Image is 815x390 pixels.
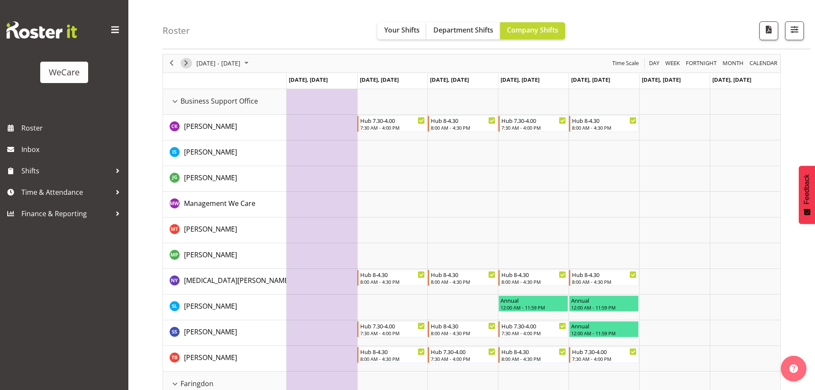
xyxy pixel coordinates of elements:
a: [PERSON_NAME] [184,173,237,183]
button: Company Shifts [500,22,565,39]
td: Michelle Thomas resource [163,217,287,243]
td: Nikita Yates resource [163,269,287,295]
div: 8:00 AM - 4:30 PM [431,124,495,131]
div: Nikita Yates"s event - Hub 8-4.30 Begin From Thursday, October 30, 2025 at 8:00:00 AM GMT+13:00 E... [498,270,568,286]
a: [PERSON_NAME] [184,147,237,157]
div: previous period [164,54,179,72]
button: Department Shifts [427,22,500,39]
div: Tyla Boyd"s event - Hub 8-4.30 Begin From Thursday, October 30, 2025 at 8:00:00 AM GMT+13:00 Ends... [498,347,568,363]
a: [PERSON_NAME] [184,224,237,234]
span: [DATE], [DATE] [712,76,751,83]
div: 7:30 AM - 4:00 PM [501,124,566,131]
div: Annual [571,322,637,330]
span: Roster [21,122,124,134]
div: Hub 8-4.30 [431,116,495,125]
span: Company Shifts [507,25,558,35]
div: 12:00 AM - 11:59 PM [571,304,637,311]
td: Chloe Kim resource [163,115,287,140]
td: Sarah Lamont resource [163,295,287,320]
button: Month [748,58,779,68]
td: Tyla Boyd resource [163,346,287,372]
div: Hub 7.30-4.00 [360,322,425,330]
div: Oct 27 - Nov 02, 2025 [193,54,254,72]
button: November 2025 [195,58,252,68]
div: Hub 7.30-4.00 [431,347,495,356]
div: Chloe Kim"s event - Hub 7.30-4.00 Begin From Thursday, October 30, 2025 at 7:30:00 AM GMT+13:00 E... [498,116,568,132]
div: Savita Savita"s event - Annual Begin From Friday, October 31, 2025 at 12:00:00 AM GMT+13:00 Ends ... [569,321,639,337]
button: Fortnight [685,58,718,68]
button: Timeline Day [648,58,661,68]
div: Chloe Kim"s event - Hub 8-4.30 Begin From Wednesday, October 29, 2025 at 8:00:00 AM GMT+13:00 End... [428,116,498,132]
div: 12:00 AM - 11:59 PM [571,330,637,336]
div: Tyla Boyd"s event - Hub 8-4.30 Begin From Tuesday, October 28, 2025 at 8:00:00 AM GMT+13:00 Ends ... [357,347,427,363]
a: [PERSON_NAME] [184,301,237,311]
a: [MEDICAL_DATA][PERSON_NAME] [184,275,290,286]
span: Month [722,58,744,68]
button: Previous [166,58,178,68]
span: Your Shifts [384,25,420,35]
div: 8:00 AM - 4:30 PM [360,278,425,285]
span: Shifts [21,164,111,177]
div: Hub 8-4.30 [431,322,495,330]
span: Finance & Reporting [21,207,111,220]
div: Tyla Boyd"s event - Hub 7.30-4.00 Begin From Wednesday, October 29, 2025 at 7:30:00 AM GMT+13:00 ... [428,347,498,363]
div: 8:00 AM - 4:30 PM [431,330,495,336]
div: Hub 8-4.30 [431,270,495,279]
div: Chloe Kim"s event - Hub 8-4.30 Begin From Friday, October 31, 2025 at 8:00:00 AM GMT+13:00 Ends A... [569,116,639,132]
div: Savita Savita"s event - Hub 8-4.30 Begin From Wednesday, October 29, 2025 at 8:00:00 AM GMT+13:00... [428,321,498,337]
div: 7:30 AM - 4:00 PM [360,124,425,131]
td: Millie Pumphrey resource [163,243,287,269]
div: next period [179,54,193,72]
span: Business Support Office [181,96,258,106]
div: 7:30 AM - 4:00 PM [431,355,495,362]
img: Rosterit website logo [6,21,77,39]
span: [PERSON_NAME] [184,353,237,362]
div: Tyla Boyd"s event - Hub 7.30-4.00 Begin From Friday, October 31, 2025 at 7:30:00 AM GMT+13:00 End... [569,347,639,363]
span: [DATE] - [DATE] [196,58,241,68]
span: [PERSON_NAME] [184,122,237,131]
span: Day [648,58,660,68]
div: Hub 8-4.30 [501,347,566,356]
button: Your Shifts [377,22,427,39]
div: 7:30 AM - 4:00 PM [501,330,566,336]
td: Business Support Office resource [163,89,287,115]
div: Hub 8-4.30 [572,270,637,279]
div: Nikita Yates"s event - Hub 8-4.30 Begin From Wednesday, October 29, 2025 at 8:00:00 AM GMT+13:00 ... [428,270,498,286]
div: Hub 7.30-4.00 [360,116,425,125]
span: Feedback [803,174,811,204]
img: help-xxl-2.png [789,364,798,373]
div: Hub 8-4.30 [360,270,425,279]
div: Hub 7.30-4.00 [501,322,566,330]
div: Savita Savita"s event - Hub 7.30-4.00 Begin From Tuesday, October 28, 2025 at 7:30:00 AM GMT+13:0... [357,321,427,337]
button: Filter Shifts [785,21,804,40]
a: [PERSON_NAME] [184,250,237,260]
td: Management We Care resource [163,192,287,217]
span: [PERSON_NAME] [184,327,237,336]
span: Week [664,58,681,68]
span: Faringdon [181,378,213,389]
div: Chloe Kim"s event - Hub 7.30-4.00 Begin From Tuesday, October 28, 2025 at 7:30:00 AM GMT+13:00 En... [357,116,427,132]
div: Hub 7.30-4.00 [572,347,637,356]
div: Hub 7.30-4.00 [501,116,566,125]
span: [PERSON_NAME] [184,173,237,182]
span: [DATE], [DATE] [360,76,399,83]
div: 7:30 AM - 4:00 PM [572,355,637,362]
div: Hub 8-4.30 [360,347,425,356]
div: WeCare [49,66,80,79]
div: 12:00 AM - 11:59 PM [501,304,566,311]
div: 8:00 AM - 4:30 PM [360,355,425,362]
div: Sarah Lamont"s event - Annual Begin From Friday, October 31, 2025 at 12:00:00 AM GMT+13:00 Ends A... [569,295,639,312]
td: Isabel Simcox resource [163,140,287,166]
span: [DATE], [DATE] [430,76,469,83]
button: Feedback - Show survey [799,166,815,224]
span: [DATE], [DATE] [289,76,328,83]
span: Inbox [21,143,124,156]
span: [MEDICAL_DATA][PERSON_NAME] [184,276,290,285]
span: calendar [749,58,778,68]
span: [DATE], [DATE] [642,76,681,83]
span: [DATE], [DATE] [571,76,610,83]
span: Management We Care [184,199,255,208]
